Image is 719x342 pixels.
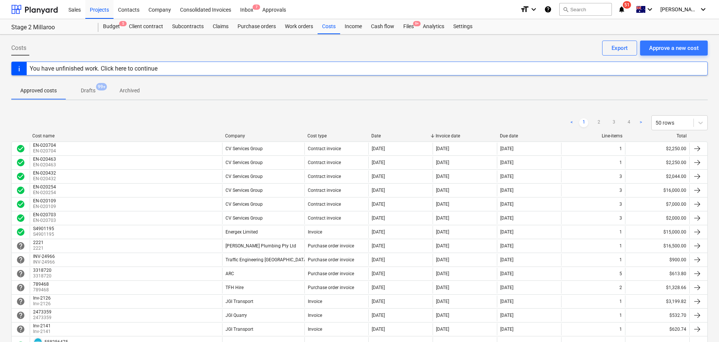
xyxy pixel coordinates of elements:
a: Settings [449,19,477,34]
div: ARC [226,271,234,276]
div: [DATE] [500,174,513,179]
a: Work orders [280,19,318,34]
div: [DATE] [436,285,449,290]
div: [DATE] [500,313,513,318]
span: help [16,283,25,292]
div: [DATE] [500,257,513,262]
div: Total [628,133,687,139]
a: Page 3 [609,118,618,127]
div: 3 [619,174,622,179]
div: Contract invoice [308,202,341,207]
span: check_circle [16,214,25,223]
div: [DATE] [372,188,385,193]
div: $7,000.00 [625,198,689,210]
div: $1,328.66 [625,282,689,294]
div: Costs [318,19,340,34]
span: help [16,297,25,306]
div: Traffic Engineering [GEOGRAPHIC_DATA] [226,257,308,262]
p: Approved costs [20,87,57,95]
p: EN-020432 [33,176,58,182]
p: EN-020704 [33,148,58,154]
button: Search [559,3,612,16]
i: keyboard_arrow_down [529,5,538,14]
div: [DATE] [500,215,513,221]
div: [DATE] [436,327,449,332]
div: Invoice is waiting for an approval [16,297,25,306]
div: [DATE] [372,160,385,165]
div: Invoice [308,327,322,332]
div: [DATE] [372,327,385,332]
div: Purchase orders [233,19,280,34]
div: $16,000.00 [625,184,689,196]
div: [DATE] [436,174,449,179]
div: You have unfinished work. Click here to continue [30,65,157,72]
p: 2473359 [33,315,53,321]
div: $16,500.00 [625,240,689,252]
div: [DATE] [500,202,513,207]
i: keyboard_arrow_down [699,5,708,14]
div: [DATE] [372,313,385,318]
div: Invoice was approved [16,172,25,181]
p: EN-020109 [33,203,58,210]
div: Invoice [308,313,322,318]
div: 1 [619,160,622,165]
div: EN-020254 [33,184,56,190]
div: 3 [619,188,622,193]
div: Subcontracts [168,19,208,34]
p: EN-020463 [33,162,58,168]
div: [DATE] [436,243,449,249]
div: Energex Limited [226,229,258,235]
span: help [16,255,25,264]
span: help [16,241,25,250]
div: [DATE] [500,299,513,304]
div: [DATE] [372,285,385,290]
div: Invoice was approved [16,144,25,153]
div: Claims [208,19,233,34]
span: 5 [119,21,127,26]
div: Purchase order invoice [308,285,354,290]
div: 1 [619,146,622,151]
div: $532.70 [625,309,689,321]
div: [DATE] [500,188,513,193]
div: JGI Transport [226,299,253,304]
div: Invoice is waiting for an approval [16,325,25,334]
span: 99+ [96,83,107,90]
div: JGI Transport [226,327,253,332]
i: notifications [618,5,625,14]
div: Invoice [308,299,322,304]
div: CV Services Group [226,188,263,193]
div: Budget [98,19,124,34]
div: [DATE] [372,243,385,249]
div: EN-020109 [33,198,56,203]
a: Client contract [124,19,168,34]
div: CV Services Group [226,160,263,165]
p: EN-020703 [33,217,58,224]
p: Archived [120,87,140,95]
div: Due date [500,133,558,139]
div: CV Services Group [226,215,263,221]
div: 2 [619,285,622,290]
p: Drafts [81,87,95,95]
div: 1 [619,243,622,249]
div: [DATE] [436,257,449,262]
div: Invoice [308,229,322,235]
div: Contract invoice [308,188,341,193]
button: Export [602,41,637,56]
div: [DATE] [436,215,449,221]
div: INV-24966 [33,254,55,259]
div: [DATE] [372,215,385,221]
div: Contract invoice [308,174,341,179]
a: Cash flow [366,19,399,34]
div: [DATE] [436,271,449,276]
span: check_circle [16,200,25,209]
div: $2,250.00 [625,143,689,155]
div: Analytics [418,19,449,34]
div: Invoice was approved [16,227,25,237]
span: check_circle [16,158,25,167]
p: Inv-2126 [33,301,52,307]
a: Budget5 [98,19,124,34]
div: CV Services Group [226,202,263,207]
div: [DATE] [372,146,385,151]
a: Income [340,19,366,34]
